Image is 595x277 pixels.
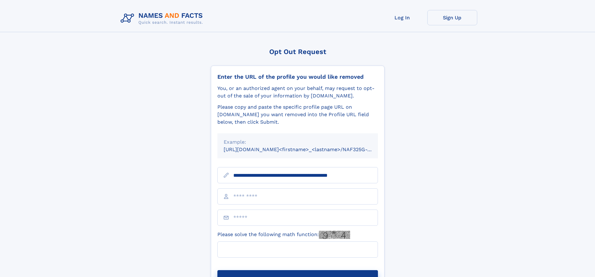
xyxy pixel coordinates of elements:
img: Logo Names and Facts [118,10,208,27]
a: Log In [377,10,427,25]
div: Please copy and paste the specific profile page URL on [DOMAIN_NAME] you want removed into the Pr... [217,103,378,126]
div: Example: [224,138,372,146]
a: Sign Up [427,10,477,25]
div: Enter the URL of the profile you would like removed [217,73,378,80]
label: Please solve the following math function: [217,231,350,239]
div: You, or an authorized agent on your behalf, may request to opt-out of the sale of your informatio... [217,85,378,100]
small: [URL][DOMAIN_NAME]<firstname>_<lastname>/NAF325G-xxxxxxxx [224,146,390,152]
div: Opt Out Request [211,48,384,56]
